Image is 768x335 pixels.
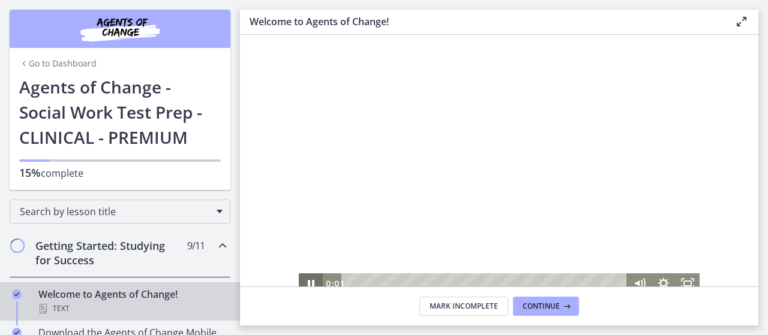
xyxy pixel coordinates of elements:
span: Continue [523,301,560,311]
h2: Getting Started: Studying for Success [35,239,182,267]
h1: Agents of Change - Social Work Test Prep - CLINICAL - PREMIUM [19,74,221,150]
span: Search by lesson title [20,205,211,218]
i: Completed [12,289,22,299]
span: 9 / 11 [187,239,205,253]
span: 15% [19,165,41,180]
button: Fullscreen [377,205,401,225]
div: Text [38,301,226,316]
p: complete [19,165,221,180]
h3: Welcome to Agents of Change! [250,14,715,29]
span: Mark Incomplete [430,301,498,311]
div: Playbar [52,205,323,225]
div: Welcome to Agents of Change! [38,287,226,316]
img: Agents of Change [48,14,192,43]
div: Search by lesson title [10,200,230,224]
button: Continue [513,297,579,316]
button: Mute [329,205,353,225]
button: Show settings menu [353,205,377,225]
button: Mark Incomplete [419,297,508,316]
a: Go to Dashboard [19,58,97,70]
